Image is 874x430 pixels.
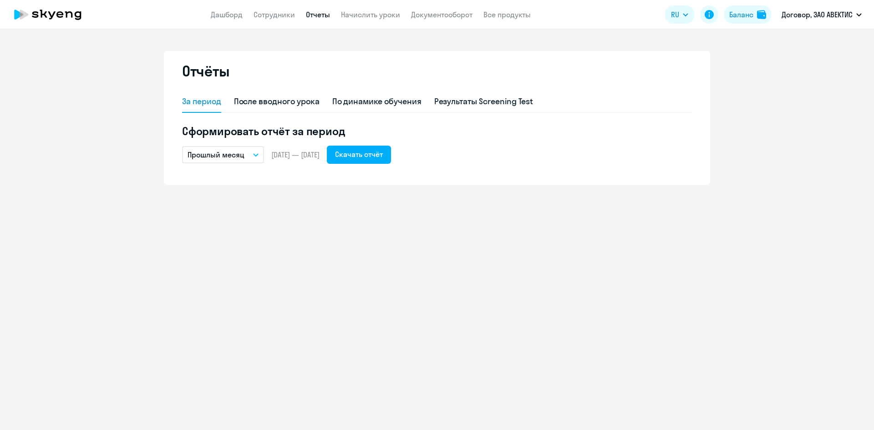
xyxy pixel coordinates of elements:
button: Балансbalance [724,5,772,24]
a: Сотрудники [254,10,295,19]
a: Дашборд [211,10,243,19]
a: Все продукты [483,10,531,19]
h2: Отчёты [182,62,229,80]
button: RU [665,5,695,24]
div: За период [182,96,221,107]
div: После вводного урока [234,96,320,107]
button: Скачать отчёт [327,146,391,164]
div: Результаты Screening Test [434,96,534,107]
h5: Сформировать отчёт за период [182,124,692,138]
a: Отчеты [306,10,330,19]
div: Баланс [729,9,753,20]
button: Договор, ЗАО АВЕКТИС [777,4,866,25]
p: Договор, ЗАО АВЕКТИС [782,9,853,20]
a: Начислить уроки [341,10,400,19]
div: По динамике обучения [332,96,422,107]
button: Прошлый месяц [182,146,264,163]
div: Скачать отчёт [335,149,383,160]
img: balance [757,10,766,19]
span: RU [671,9,679,20]
p: Прошлый месяц [188,149,244,160]
a: Документооборот [411,10,473,19]
span: [DATE] — [DATE] [271,150,320,160]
